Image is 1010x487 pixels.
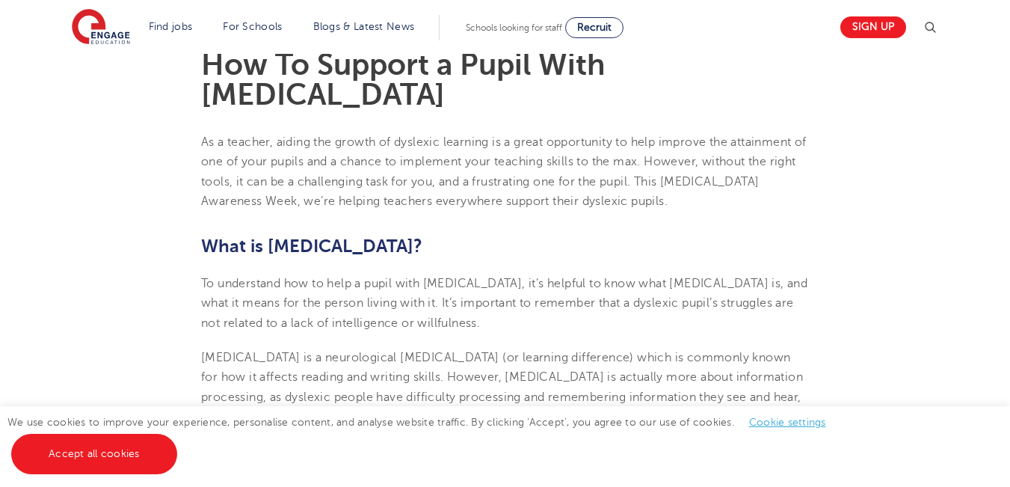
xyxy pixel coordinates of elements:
[149,21,193,32] a: Find jobs
[577,22,612,33] span: Recruit
[72,9,130,46] img: Engage Education
[11,434,177,474] a: Accept all cookies
[223,21,282,32] a: For Schools
[201,351,803,443] span: [MEDICAL_DATA] is a neurological [MEDICAL_DATA] (or learning difference) which is commonly known ...
[840,16,906,38] a: Sign up
[7,417,841,459] span: We use cookies to improve your experience, personalise content, and analyse website traffic. By c...
[313,21,415,32] a: Blogs & Latest News
[201,48,606,111] b: How To Support a Pupil With [MEDICAL_DATA]
[565,17,623,38] a: Recruit
[201,236,422,257] b: What is [MEDICAL_DATA]?
[201,277,807,330] span: To understand how to help a pupil with [MEDICAL_DATA], it’s helpful to know what [MEDICAL_DATA] i...
[201,135,807,208] span: As a teacher, aiding the growth of dyslexic learning is a great opportunity to help improve the a...
[466,22,562,33] span: Schools looking for staff
[749,417,826,428] a: Cookie settings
